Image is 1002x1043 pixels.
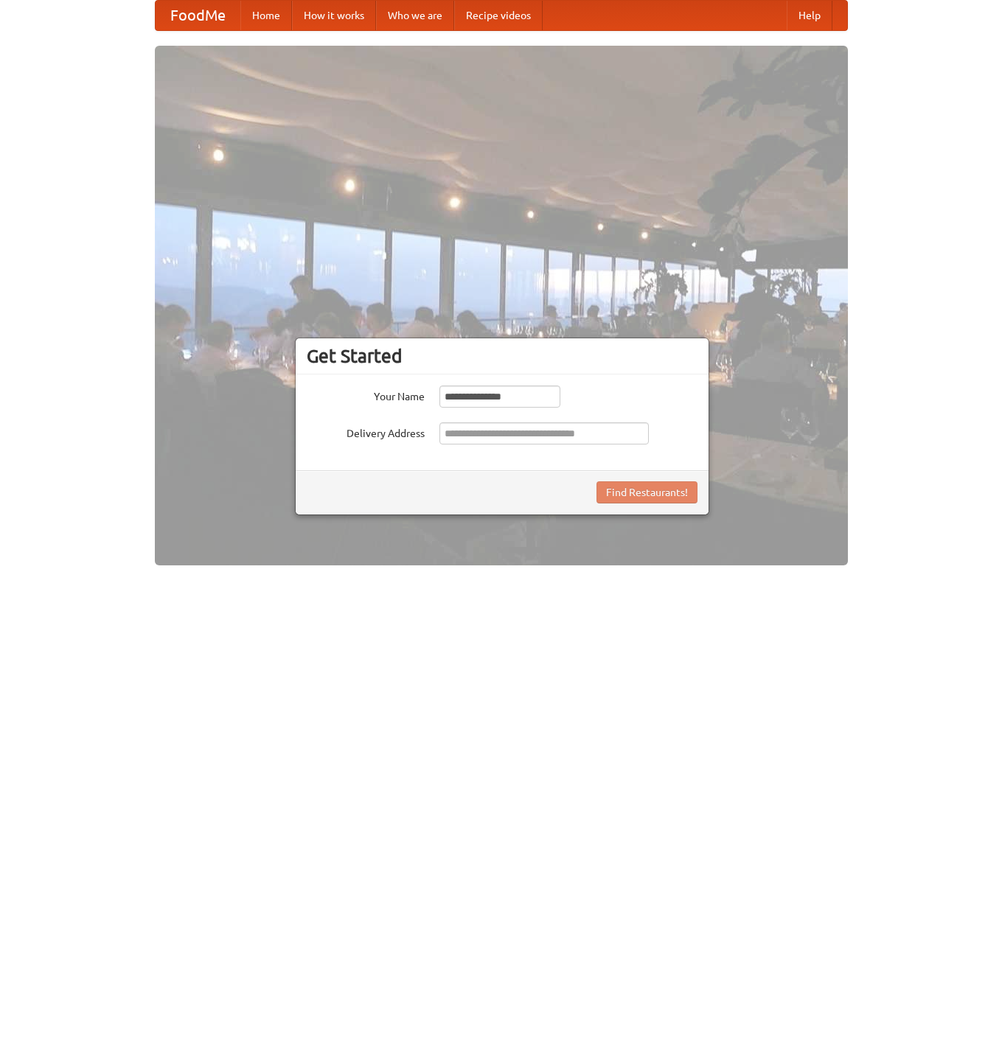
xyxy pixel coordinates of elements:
[307,422,425,441] label: Delivery Address
[596,481,697,503] button: Find Restaurants!
[376,1,454,30] a: Who we are
[307,345,697,367] h3: Get Started
[240,1,292,30] a: Home
[454,1,543,30] a: Recipe videos
[156,1,240,30] a: FoodMe
[307,386,425,404] label: Your Name
[292,1,376,30] a: How it works
[787,1,832,30] a: Help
